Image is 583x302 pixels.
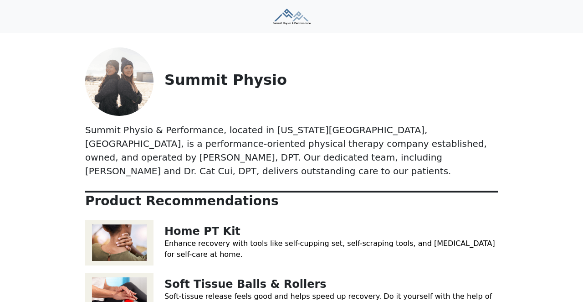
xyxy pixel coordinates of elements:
[85,220,153,266] img: Home PT Kit
[85,193,498,209] p: Product Recommendations
[273,9,311,25] img: Summit Physio & Performance
[164,71,498,89] p: Summit Physio
[85,123,498,178] p: Summit Physio & Performance, located in [US_STATE][GEOGRAPHIC_DATA], [GEOGRAPHIC_DATA], is a perf...
[85,47,153,116] img: Summit Physio
[164,239,495,259] a: Enhance recovery with tools like self-cupping set, self-scraping tools, and [MEDICAL_DATA] for se...
[164,225,240,238] a: Home PT Kit
[164,278,327,291] a: Soft Tissue Balls & Rollers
